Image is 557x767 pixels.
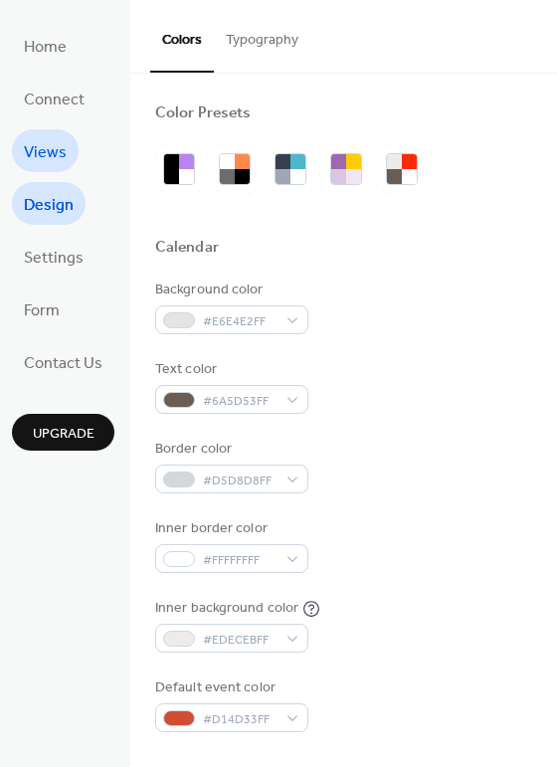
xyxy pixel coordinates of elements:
[12,182,86,225] a: Design
[203,311,277,332] span: #E6E4E2FF
[155,359,304,380] div: Text color
[12,288,72,330] a: Form
[12,235,95,278] a: Settings
[155,598,298,619] div: Inner background color
[155,103,251,124] div: Color Presets
[24,137,67,168] span: Views
[203,630,277,651] span: #EDECEBFF
[24,243,84,274] span: Settings
[12,24,79,67] a: Home
[155,518,304,539] div: Inner border color
[203,391,277,412] span: #6A5D53FF
[203,471,277,491] span: #D5D8D8FF
[155,677,304,698] div: Default event color
[12,77,96,119] a: Connect
[24,295,60,326] span: Form
[12,340,114,383] a: Contact Us
[155,238,219,259] div: Calendar
[155,439,304,460] div: Border color
[24,190,74,221] span: Design
[12,414,114,451] button: Upgrade
[155,280,304,300] div: Background color
[203,709,277,730] span: #D14D33FF
[24,32,67,63] span: Home
[203,550,277,571] span: #FFFFFFFF
[33,424,94,445] span: Upgrade
[12,129,79,172] a: Views
[24,348,102,379] span: Contact Us
[24,85,85,115] span: Connect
